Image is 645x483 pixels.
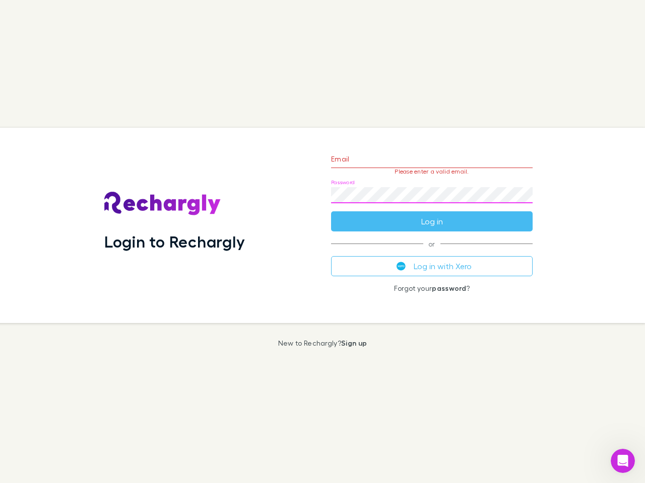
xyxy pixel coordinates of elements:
[331,211,533,231] button: Log in
[611,449,635,473] iframe: Intercom live chat
[341,339,367,347] a: Sign up
[331,256,533,276] button: Log in with Xero
[278,339,367,347] p: New to Rechargly?
[432,284,466,292] a: password
[331,284,533,292] p: Forgot your ?
[397,262,406,271] img: Xero's logo
[331,179,355,186] label: Password
[104,192,221,216] img: Rechargly's Logo
[331,168,533,175] p: Please enter a valid email.
[104,232,245,251] h1: Login to Rechargly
